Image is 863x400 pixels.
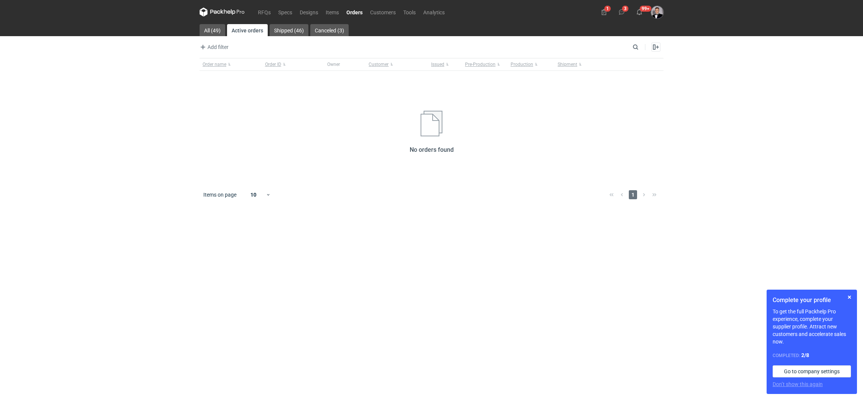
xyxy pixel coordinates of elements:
svg: Packhelp Pro [200,8,245,17]
h2: No orders found [410,145,454,154]
button: Don’t show this again [773,380,823,388]
span: 1 [629,190,637,199]
a: Tools [399,8,419,17]
button: 3 [616,6,628,18]
button: Skip for now [845,293,854,302]
a: RFQs [254,8,274,17]
a: Items [322,8,343,17]
a: Specs [274,8,296,17]
p: To get the full Packhelp Pro experience, complete your supplier profile. Attract new customers an... [773,308,851,345]
div: 10 [241,189,266,200]
span: Items on page [203,191,236,198]
a: Active orders [227,24,268,36]
strong: 2 / 8 [801,352,809,358]
a: Analytics [419,8,448,17]
h1: Complete your profile [773,296,851,305]
a: Shipped (46) [270,24,308,36]
a: Designs [296,8,322,17]
button: 99+ [633,6,645,18]
div: Completed: [773,351,851,359]
img: Filip Sobolewski [651,6,663,18]
button: 1 [598,6,610,18]
a: Go to company settings [773,365,851,377]
a: All (49) [200,24,225,36]
button: Add filter [198,43,229,52]
a: Customers [366,8,399,17]
input: Search [631,43,655,52]
a: Canceled (3) [310,24,349,36]
a: Orders [343,8,366,17]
